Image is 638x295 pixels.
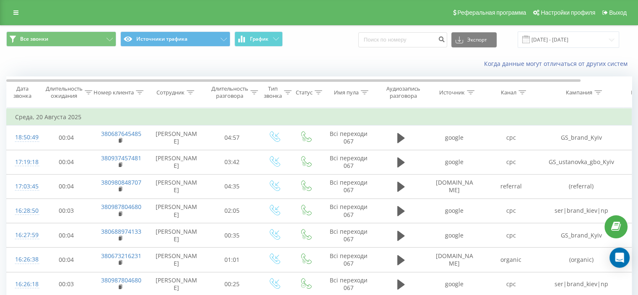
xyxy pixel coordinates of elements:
[206,223,258,248] td: 00:35
[156,89,185,96] div: Сотрудник
[541,9,595,16] span: Настройки профиля
[101,130,141,138] a: 380687645485
[147,248,206,272] td: [PERSON_NAME]
[483,174,539,198] td: referral
[451,32,497,47] button: Экспорт
[40,198,93,223] td: 00:03
[101,252,141,260] a: 380673216231
[147,125,206,150] td: [PERSON_NAME]
[321,174,376,198] td: Всі переходи 067
[40,248,93,272] td: 00:04
[539,125,623,150] td: GS_brand_Kyiv
[206,174,258,198] td: 04:35
[484,60,632,68] a: Когда данные могут отличаться от других систем
[321,248,376,272] td: Всі переходи 067
[147,174,206,198] td: [PERSON_NAME]
[457,9,526,16] span: Реферальная программа
[206,198,258,223] td: 02:05
[7,85,38,99] div: Дата звонка
[206,125,258,150] td: 04:57
[147,198,206,223] td: [PERSON_NAME]
[501,89,516,96] div: Канал
[439,89,465,96] div: Источник
[539,223,623,248] td: GS_brand_Kyiv
[6,31,116,47] button: Все звонки
[296,89,312,96] div: Статус
[101,154,141,162] a: 380937457481
[609,248,630,268] div: Open Intercom Messenger
[101,178,141,186] a: 380980848707
[15,276,32,292] div: 16:26:18
[101,227,141,235] a: 380688974133
[147,223,206,248] td: [PERSON_NAME]
[566,89,592,96] div: Кампания
[483,150,539,174] td: cpc
[40,223,93,248] td: 00:04
[358,32,447,47] input: Поиск по номеру
[426,125,483,150] td: google
[15,178,32,195] div: 17:03:45
[321,198,376,223] td: Всі переходи 067
[321,223,376,248] td: Всі переходи 067
[264,85,282,99] div: Тип звонка
[206,150,258,174] td: 03:42
[426,223,483,248] td: google
[483,248,539,272] td: organic
[539,174,623,198] td: (referral)
[321,150,376,174] td: Всі переходи 067
[40,150,93,174] td: 00:04
[426,174,483,198] td: [DOMAIN_NAME]
[234,31,283,47] button: График
[101,276,141,284] a: 380987804680
[426,248,483,272] td: [DOMAIN_NAME]
[206,248,258,272] td: 01:01
[40,125,93,150] td: 00:04
[40,174,93,198] td: 00:04
[483,198,539,223] td: cpc
[250,36,268,42] span: График
[15,154,32,170] div: 17:19:18
[15,129,32,146] div: 18:50:49
[426,198,483,223] td: google
[15,251,32,268] div: 16:26:38
[539,150,623,174] td: GS_ustanovka_gbo_Kyiv
[539,248,623,272] td: (organic)
[383,85,424,99] div: Аудиозапись разговора
[321,125,376,150] td: Всі переходи 067
[609,9,627,16] span: Выход
[539,198,623,223] td: ser|brand_kiev|np
[20,36,48,42] span: Все звонки
[483,223,539,248] td: cpc
[15,227,32,243] div: 16:27:59
[94,89,134,96] div: Номер клиента
[426,150,483,174] td: google
[211,85,248,99] div: Длительность разговора
[15,203,32,219] div: 16:28:50
[334,89,359,96] div: Имя пула
[120,31,230,47] button: Источники трафика
[46,85,83,99] div: Длительность ожидания
[147,150,206,174] td: [PERSON_NAME]
[101,203,141,211] a: 380987804680
[483,125,539,150] td: cpc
